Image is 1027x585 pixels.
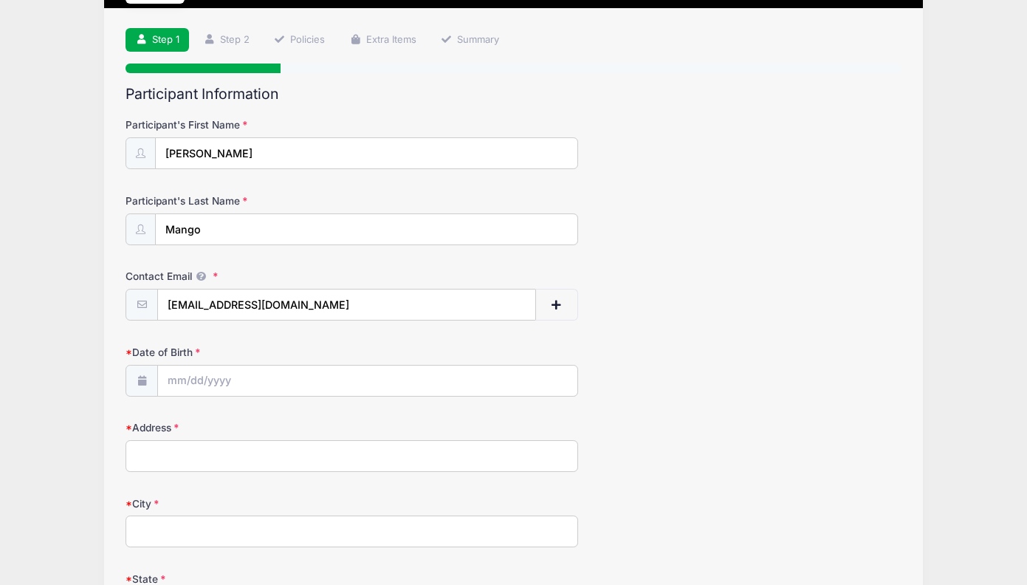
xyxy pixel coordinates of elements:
[126,496,384,511] label: City
[126,194,384,208] label: Participant's Last Name
[340,28,426,52] a: Extra Items
[126,28,189,52] a: Step 1
[264,28,335,52] a: Policies
[155,137,578,169] input: Participant's First Name
[430,28,509,52] a: Summary
[155,213,578,245] input: Participant's Last Name
[126,345,384,360] label: Date of Birth
[157,289,536,321] input: email@email.com
[126,86,901,103] h2: Participant Information
[126,420,384,435] label: Address
[126,269,384,284] label: Contact Email
[157,365,578,397] input: mm/dd/yyyy
[126,117,384,132] label: Participant's First Name
[193,28,259,52] a: Step 2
